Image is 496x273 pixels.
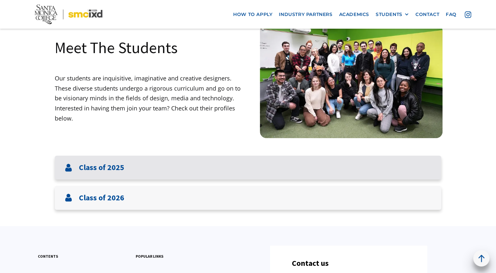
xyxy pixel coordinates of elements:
[376,11,409,17] div: STUDENTS
[55,37,178,58] h1: Meet The Students
[276,8,336,20] a: industry partners
[35,4,102,24] img: Santa Monica College - SMC IxD logo
[412,8,443,20] a: contact
[376,11,402,17] div: STUDENTS
[465,11,471,18] img: icon - instagram
[79,163,124,172] h3: Class of 2025
[136,253,163,259] h3: popular links
[79,193,124,203] h3: Class of 2026
[443,8,460,20] a: faq
[473,250,489,266] a: back to top
[55,73,248,123] p: Our students are inquisitive, imaginative and creative designers. These diverse students undergo ...
[292,259,329,268] h3: Contact us
[336,8,372,20] a: Academics
[38,253,58,259] h3: contents
[65,164,72,172] img: User icon
[230,8,276,20] a: how to apply
[260,24,443,138] img: Santa Monica College IxD Students engaging with industry
[65,194,72,202] img: User icon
